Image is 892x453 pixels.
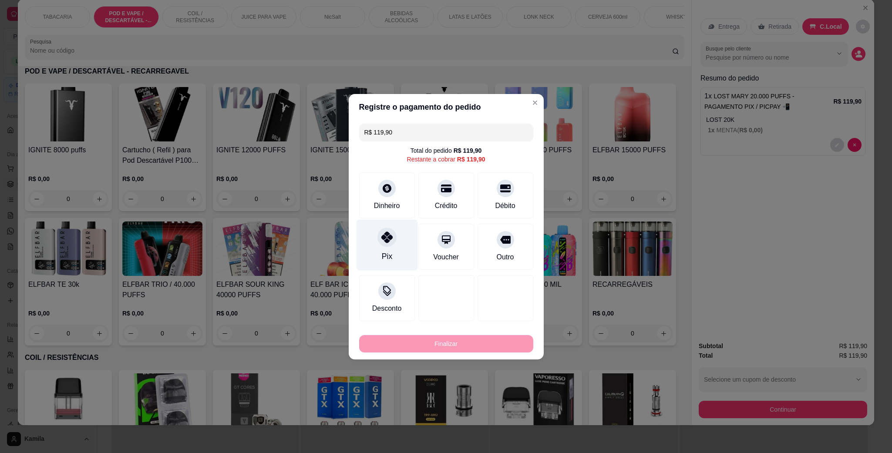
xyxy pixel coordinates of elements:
div: Desconto [372,303,402,314]
header: Registre o pagamento do pedido [349,94,544,120]
div: Crédito [435,201,458,211]
div: R$ 119,90 [454,146,482,155]
div: Total do pedido [411,146,482,155]
div: Dinheiro [374,201,400,211]
div: Pix [381,251,392,262]
div: Outro [496,252,514,262]
div: Restante a cobrar [407,155,485,164]
div: R$ 119,90 [457,155,485,164]
div: Voucher [433,252,459,262]
button: Close [528,96,542,110]
div: Débito [495,201,515,211]
input: Ex.: hambúrguer de cordeiro [364,124,528,141]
